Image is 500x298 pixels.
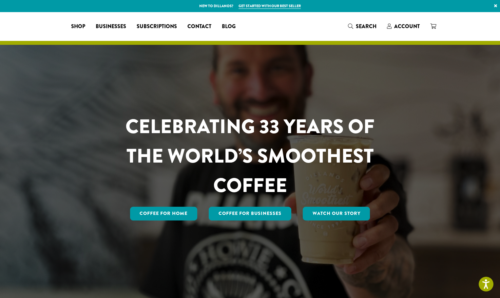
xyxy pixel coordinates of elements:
[96,23,126,31] span: Businesses
[71,23,85,31] span: Shop
[303,207,370,220] a: Watch Our Story
[137,23,177,31] span: Subscriptions
[209,207,291,220] a: Coffee For Businesses
[343,21,382,32] a: Search
[187,23,211,31] span: Contact
[356,23,376,30] span: Search
[66,21,90,32] a: Shop
[222,23,236,31] span: Blog
[239,3,301,9] a: Get started with our best seller
[130,207,198,220] a: Coffee for Home
[106,112,394,200] h1: CELEBRATING 33 YEARS OF THE WORLD’S SMOOTHEST COFFEE
[394,23,420,30] span: Account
